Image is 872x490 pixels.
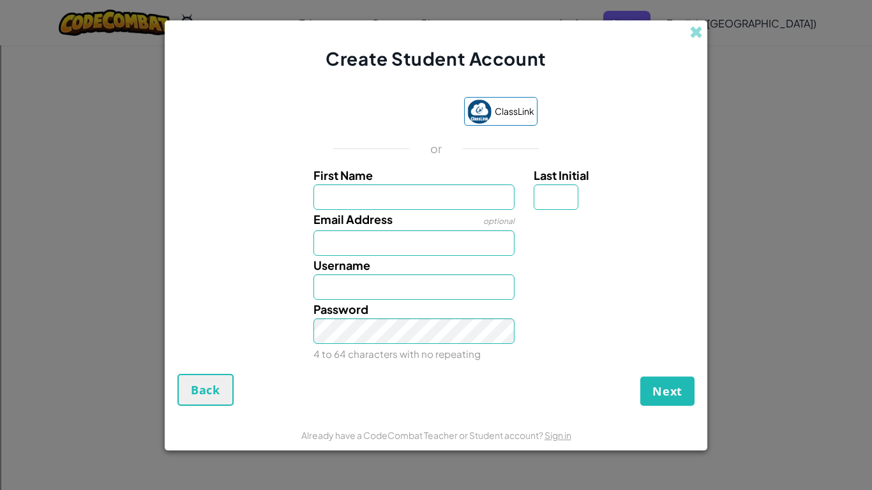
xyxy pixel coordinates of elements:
span: Back [191,382,220,397]
div: Move To ... [5,85,867,97]
span: Password [313,302,368,316]
a: Sign in [545,429,571,441]
p: or [430,141,442,156]
div: Sort A > Z [5,5,867,17]
button: Back [177,374,234,406]
div: Sort New > Old [5,17,867,28]
span: ClassLink [495,102,534,121]
span: Already have a CodeCombat Teacher or Student account? [301,429,545,441]
span: Last Initial [534,168,589,182]
iframe: Sign in with Google Button [328,99,458,127]
small: 4 to 64 characters with no repeating [313,348,481,360]
button: Next [640,376,695,406]
div: Rename [5,74,867,85]
div: Options [5,51,867,63]
div: Delete [5,40,867,51]
span: First Name [313,168,373,182]
span: Create Student Account [326,47,546,70]
div: Sign out [5,63,867,74]
span: Username [313,258,370,272]
span: optional [483,216,515,226]
div: Move To ... [5,28,867,40]
span: Next [652,383,682,399]
span: Email Address [313,212,393,226]
img: classlink-logo-small.png [467,100,492,124]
